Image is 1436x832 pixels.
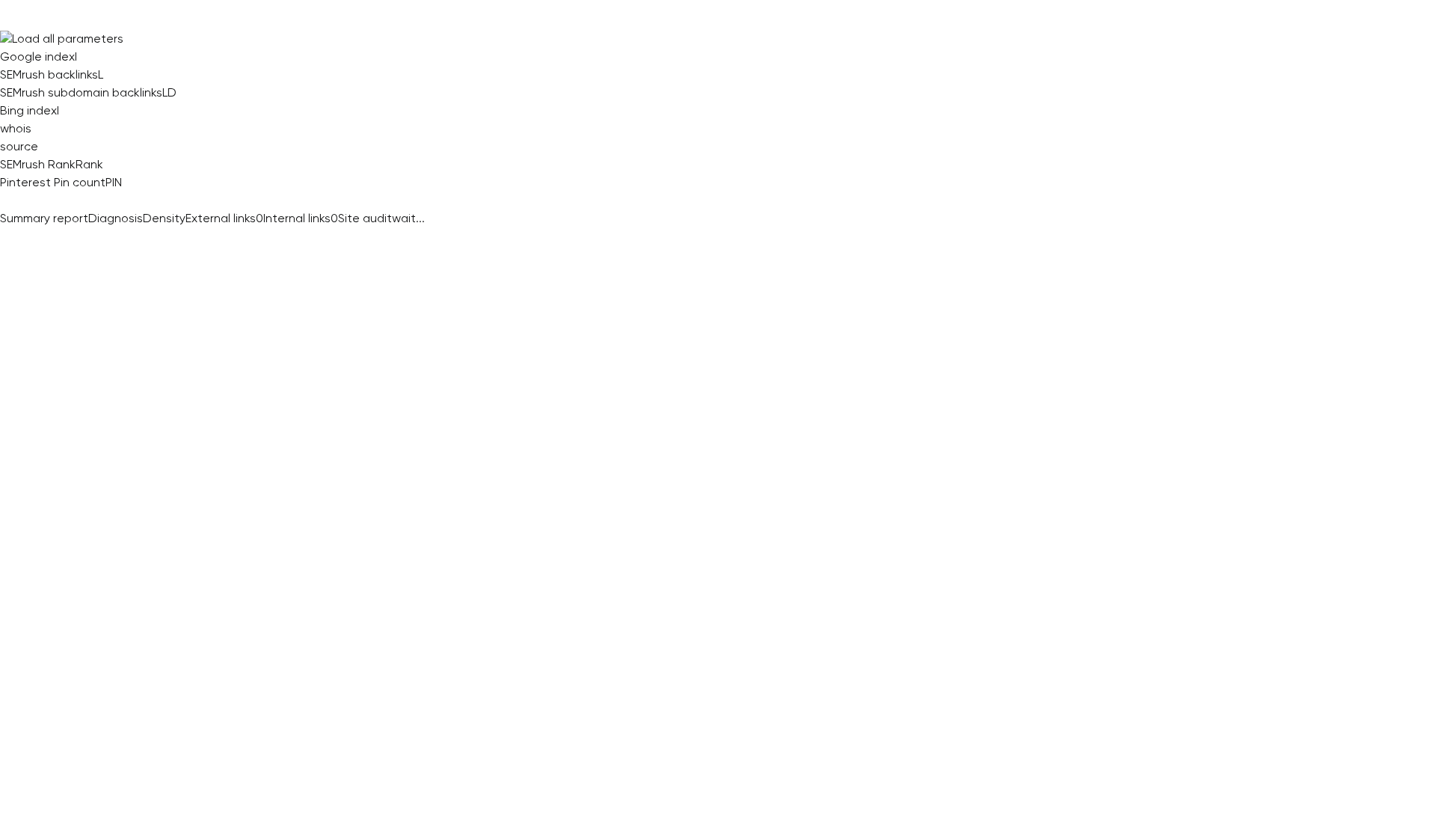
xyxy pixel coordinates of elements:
[12,31,123,46] span: Load all parameters
[143,211,185,225] span: Density
[256,211,263,225] span: 0
[263,211,331,225] span: Internal links
[57,103,59,117] span: I
[76,157,103,171] span: Rank
[88,211,143,225] span: Diagnosis
[185,211,256,225] span: External links
[392,211,425,225] span: wait...
[338,211,392,225] span: Site audit
[331,211,338,225] span: 0
[162,85,177,100] span: LD
[75,49,77,64] span: I
[105,175,122,189] span: PIN
[98,67,103,82] span: L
